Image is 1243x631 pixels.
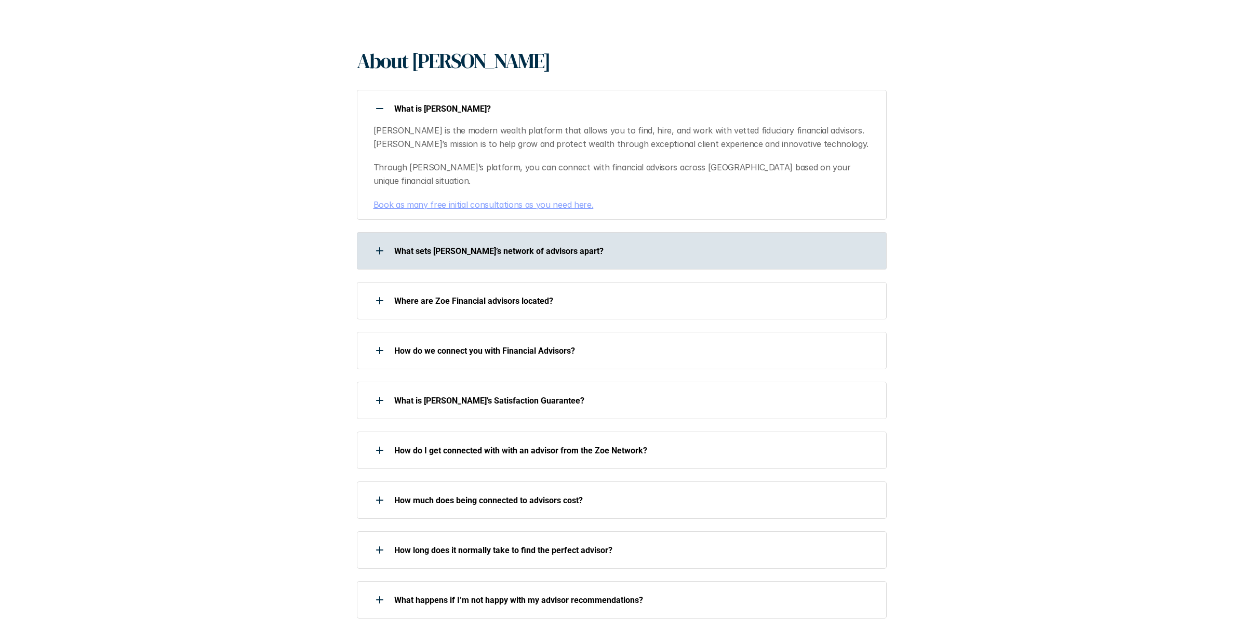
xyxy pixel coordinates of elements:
p: How do I get connected with with an advisor from the Zoe Network? [394,446,873,455]
p: Where are Zoe Financial advisors located? [394,296,873,306]
p: [PERSON_NAME] is the modern wealth platform that allows you to find, hire, and work with vetted f... [373,124,874,151]
h1: About [PERSON_NAME] [357,48,550,73]
p: What sets [PERSON_NAME]’s network of advisors apart? [394,246,873,256]
a: Book as many free initial consultations as you need here. [373,199,594,210]
p: What is [PERSON_NAME]? [394,104,873,114]
p: What is [PERSON_NAME]’s Satisfaction Guarantee? [394,396,873,406]
p: How long does it normally take to find the perfect advisor? [394,545,873,555]
p: Through [PERSON_NAME]’s platform, you can connect with financial advisors across [GEOGRAPHIC_DATA... [373,161,874,187]
p: What happens if I’m not happy with my advisor recommendations? [394,595,873,605]
p: How much does being connected to advisors cost? [394,495,873,505]
p: How do we connect you with Financial Advisors? [394,346,873,356]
